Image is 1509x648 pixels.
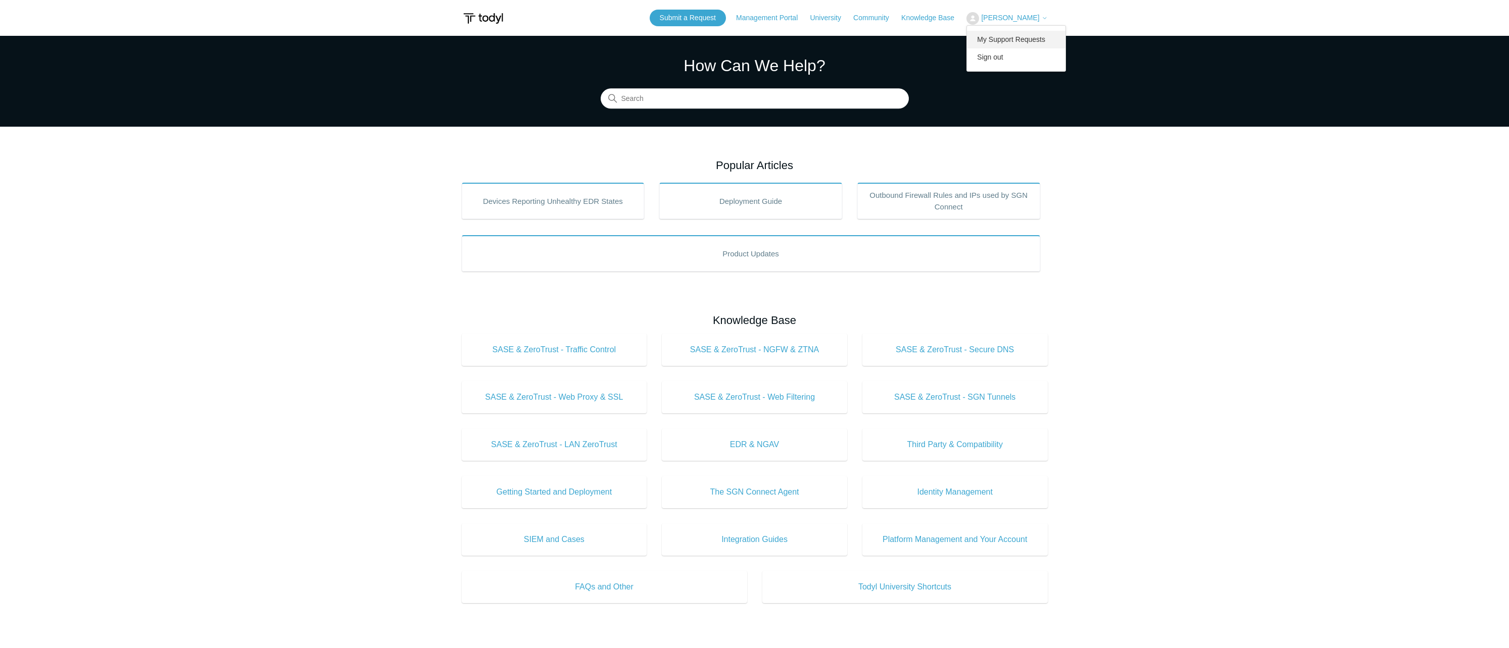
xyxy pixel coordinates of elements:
[477,581,732,593] span: FAQs and Other
[677,486,832,498] span: The SGN Connect Agent
[878,344,1033,356] span: SASE & ZeroTrust - Secure DNS
[967,31,1065,48] a: My Support Requests
[901,13,964,23] a: Knowledge Base
[677,439,832,451] span: EDR & NGAV
[462,381,647,413] a: SASE & ZeroTrust - Web Proxy & SSL
[462,428,647,461] a: SASE & ZeroTrust - LAN ZeroTrust
[777,581,1033,593] span: Todyl University Shortcuts
[736,13,808,23] a: Management Portal
[878,439,1033,451] span: Third Party & Compatibility
[662,476,847,508] a: The SGN Connect Agent
[677,391,832,403] span: SASE & ZeroTrust - Web Filtering
[462,523,647,556] a: SIEM and Cases
[662,381,847,413] a: SASE & ZeroTrust - Web Filtering
[878,486,1033,498] span: Identity Management
[878,391,1033,403] span: SASE & ZeroTrust - SGN Tunnels
[462,476,647,508] a: Getting Started and Deployment
[662,428,847,461] a: EDR & NGAV
[862,476,1048,508] a: Identity Management
[659,183,842,219] a: Deployment Guide
[762,571,1048,603] a: Todyl University Shortcuts
[477,344,632,356] span: SASE & ZeroTrust - Traffic Control
[462,235,1040,272] a: Product Updates
[462,9,505,28] img: Todyl Support Center Help Center home page
[462,571,747,603] a: FAQs and Other
[862,428,1048,461] a: Third Party & Compatibility
[857,183,1040,219] a: Outbound Firewall Rules and IPs used by SGN Connect
[477,486,632,498] span: Getting Started and Deployment
[862,334,1048,366] a: SASE & ZeroTrust - Secure DNS
[862,523,1048,556] a: Platform Management and Your Account
[462,157,1048,174] h2: Popular Articles
[981,14,1039,22] span: [PERSON_NAME]
[878,533,1033,546] span: Platform Management and Your Account
[462,334,647,366] a: SASE & ZeroTrust - Traffic Control
[662,334,847,366] a: SASE & ZeroTrust - NGFW & ZTNA
[966,12,1047,25] button: [PERSON_NAME]
[601,89,909,109] input: Search
[650,10,726,26] a: Submit a Request
[477,439,632,451] span: SASE & ZeroTrust - LAN ZeroTrust
[462,312,1048,329] h2: Knowledge Base
[601,53,909,78] h1: How Can We Help?
[862,381,1048,413] a: SASE & ZeroTrust - SGN Tunnels
[662,523,847,556] a: Integration Guides
[967,48,1065,66] a: Sign out
[853,13,899,23] a: Community
[477,533,632,546] span: SIEM and Cases
[677,344,832,356] span: SASE & ZeroTrust - NGFW & ZTNA
[810,13,851,23] a: University
[677,533,832,546] span: Integration Guides
[477,391,632,403] span: SASE & ZeroTrust - Web Proxy & SSL
[462,183,645,219] a: Devices Reporting Unhealthy EDR States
